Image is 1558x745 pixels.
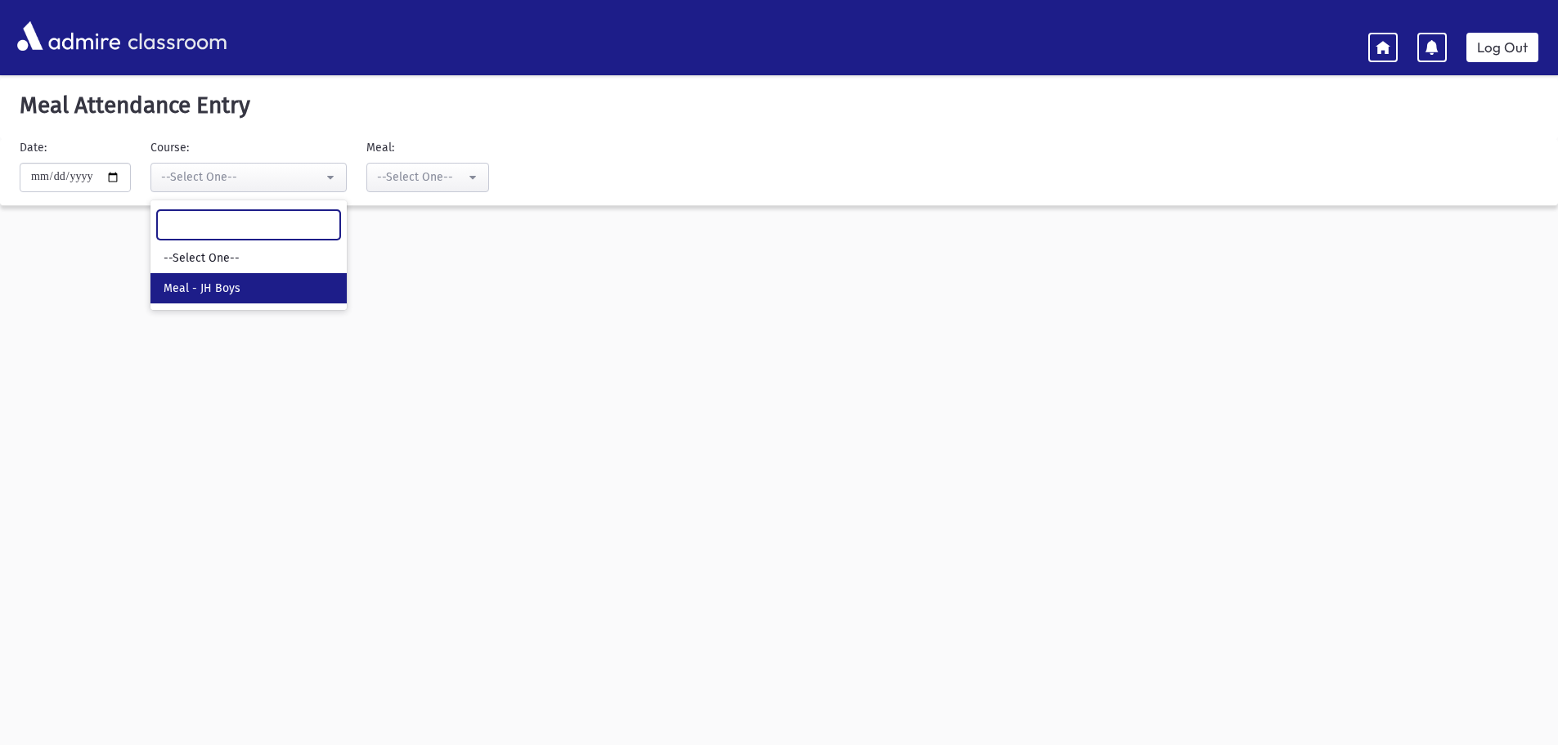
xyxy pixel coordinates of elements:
div: --Select One-- [377,168,465,186]
span: --Select One-- [164,250,240,267]
span: classroom [124,15,227,58]
label: Course: [150,139,189,156]
input: Search [157,210,340,240]
img: AdmirePro [13,17,124,55]
div: --Select One-- [161,168,323,186]
button: --Select One-- [366,163,489,192]
label: Meal: [366,139,394,156]
h5: Meal Attendance Entry [13,92,1545,119]
label: Date: [20,139,47,156]
a: Log Out [1466,33,1538,62]
span: Meal - JH Boys [164,280,240,297]
button: --Select One-- [150,163,347,192]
